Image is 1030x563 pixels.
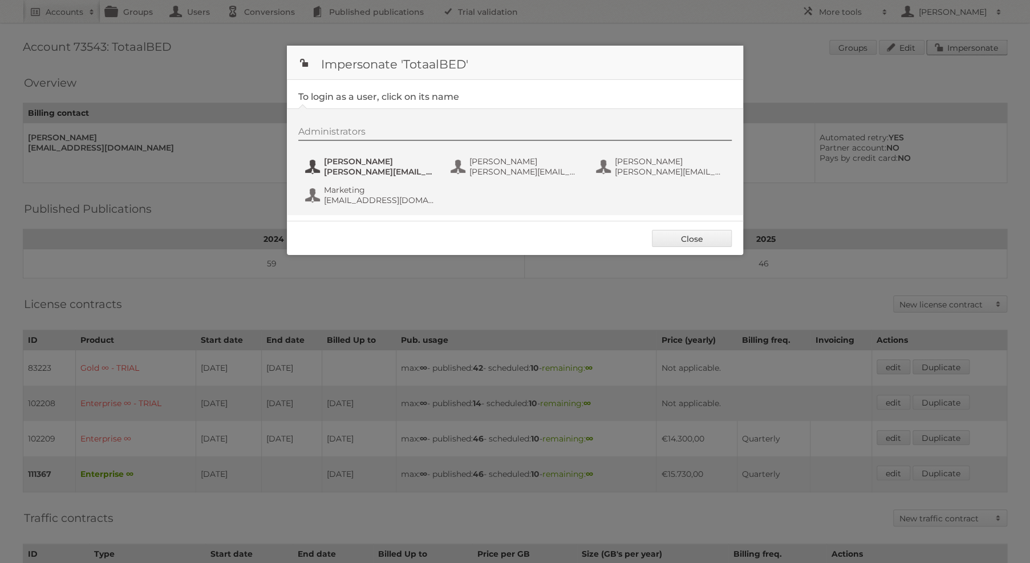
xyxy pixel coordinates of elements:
[615,167,725,177] span: [PERSON_NAME][EMAIL_ADDRESS][DOMAIN_NAME]
[652,230,732,247] a: Close
[469,167,580,177] span: [PERSON_NAME][EMAIL_ADDRESS][DOMAIN_NAME]
[304,184,438,206] button: Marketing [EMAIL_ADDRESS][DOMAIN_NAME]
[449,155,583,178] button: [PERSON_NAME] [PERSON_NAME][EMAIL_ADDRESS][DOMAIN_NAME]
[287,46,743,80] h1: Impersonate 'TotaalBED'
[324,185,435,195] span: Marketing
[304,155,438,178] button: [PERSON_NAME] [PERSON_NAME][EMAIL_ADDRESS][DOMAIN_NAME]
[298,91,459,102] legend: To login as a user, click on its name
[324,156,435,167] span: [PERSON_NAME]
[298,126,732,141] div: Administrators
[469,156,580,167] span: [PERSON_NAME]
[324,195,435,205] span: [EMAIL_ADDRESS][DOMAIN_NAME]
[324,167,435,177] span: [PERSON_NAME][EMAIL_ADDRESS][DOMAIN_NAME]
[595,155,729,178] button: [PERSON_NAME] [PERSON_NAME][EMAIL_ADDRESS][DOMAIN_NAME]
[615,156,725,167] span: [PERSON_NAME]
